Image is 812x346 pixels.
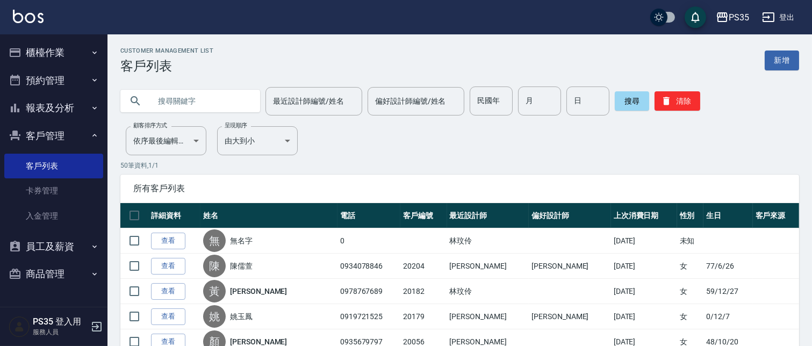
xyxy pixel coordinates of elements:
[126,126,206,155] div: 依序最後編輯時間
[4,204,103,228] a: 入金管理
[9,316,30,337] img: Person
[765,51,799,70] a: 新增
[33,316,88,327] h5: PS35 登入用
[677,203,704,228] th: 性別
[447,279,529,304] td: 林玟伶
[203,255,226,277] div: 陳
[203,280,226,302] div: 黃
[225,121,247,129] label: 呈現順序
[4,178,103,203] a: 卡券管理
[677,228,704,254] td: 未知
[529,304,611,329] td: [PERSON_NAME]
[133,121,167,129] label: 顧客排序方式
[685,6,706,28] button: save
[703,279,752,304] td: 59/12/27
[337,228,400,254] td: 0
[230,311,253,322] a: 姚玉鳳
[4,67,103,95] button: 預約管理
[703,203,752,228] th: 生日
[677,304,704,329] td: 女
[611,279,677,304] td: [DATE]
[655,91,700,111] button: 清除
[611,203,677,228] th: 上次消費日期
[200,203,337,228] th: 姓名
[151,283,185,300] a: 查看
[133,183,786,194] span: 所有客戶列表
[447,203,529,228] th: 最近設計師
[615,91,649,111] button: 搜尋
[447,228,529,254] td: 林玟伶
[151,308,185,325] a: 查看
[712,6,753,28] button: PS35
[230,261,253,271] a: 陳儒萱
[611,304,677,329] td: [DATE]
[447,254,529,279] td: [PERSON_NAME]
[151,233,185,249] a: 查看
[337,279,400,304] td: 0978767689
[203,305,226,328] div: 姚
[230,286,287,297] a: [PERSON_NAME]
[337,304,400,329] td: 0919721525
[13,10,44,23] img: Logo
[4,233,103,261] button: 員工及薪資
[230,235,253,246] a: 無名字
[447,304,529,329] td: [PERSON_NAME]
[677,254,704,279] td: 女
[4,122,103,150] button: 客戶管理
[758,8,799,27] button: 登出
[529,254,611,279] td: [PERSON_NAME]
[4,260,103,288] button: 商品管理
[611,254,677,279] td: [DATE]
[729,11,749,24] div: PS35
[120,59,213,74] h3: 客戶列表
[148,203,200,228] th: 詳細資料
[337,203,400,228] th: 電話
[217,126,298,155] div: 由大到小
[120,47,213,54] h2: Customer Management List
[400,304,447,329] td: 20179
[151,258,185,275] a: 查看
[337,254,400,279] td: 0934078846
[703,254,752,279] td: 77/6/26
[400,203,447,228] th: 客戶編號
[400,279,447,304] td: 20182
[753,203,799,228] th: 客戶來源
[529,203,611,228] th: 偏好設計師
[33,327,88,337] p: 服務人員
[120,161,799,170] p: 50 筆資料, 1 / 1
[677,279,704,304] td: 女
[4,154,103,178] a: 客戶列表
[611,228,677,254] td: [DATE]
[400,254,447,279] td: 20204
[4,94,103,122] button: 報表及分析
[150,86,251,116] input: 搜尋關鍵字
[703,304,752,329] td: 0/12/7
[4,39,103,67] button: 櫃檯作業
[203,229,226,252] div: 無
